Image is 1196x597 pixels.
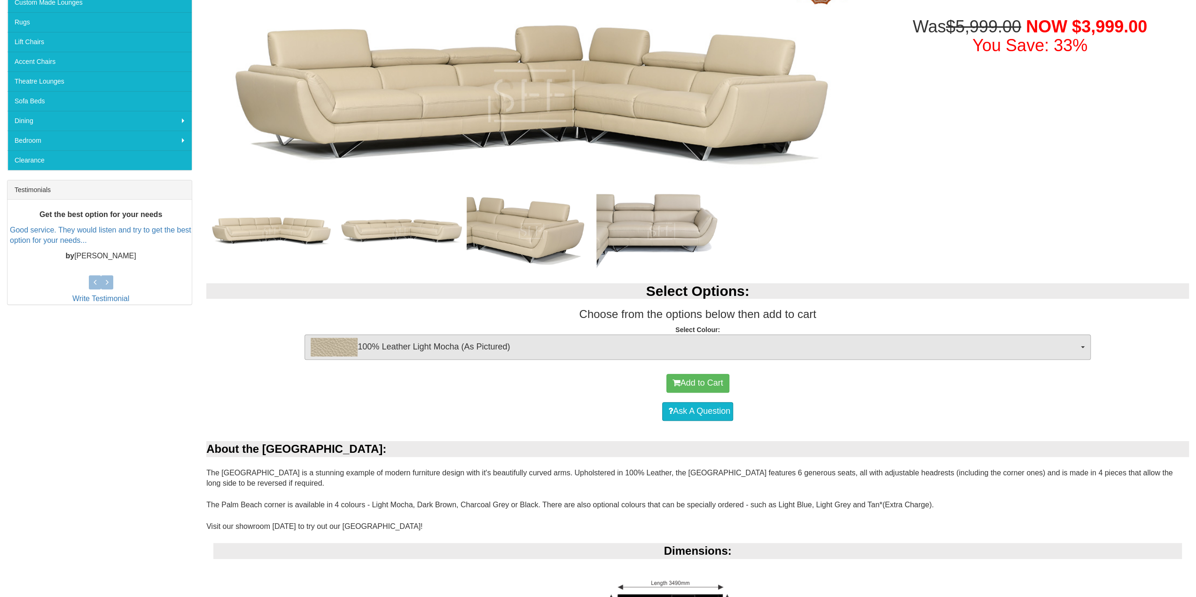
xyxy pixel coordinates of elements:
[39,210,162,218] b: Get the best option for your needs
[666,374,729,393] button: Add to Cart
[206,308,1189,320] h3: Choose from the options below then add to cart
[946,17,1021,36] del: $5,999.00
[206,441,1189,457] div: About the [GEOGRAPHIC_DATA]:
[972,36,1087,55] font: You Save: 33%
[8,71,192,91] a: Theatre Lounges
[8,131,192,150] a: Bedroom
[8,52,192,71] a: Accent Chairs
[311,338,1079,357] span: 100% Leather Light Mocha (As Pictured)
[8,111,192,131] a: Dining
[65,252,74,260] b: by
[213,543,1182,559] div: Dimensions:
[8,12,192,32] a: Rugs
[8,32,192,52] a: Lift Chairs
[10,251,192,262] p: [PERSON_NAME]
[311,338,358,357] img: 100% Leather Light Mocha (As Pictured)
[72,295,129,302] a: Write Testimonial
[646,283,750,299] b: Select Options:
[675,326,720,333] strong: Select Colour:
[8,150,192,170] a: Clearance
[662,402,733,421] a: Ask A Question
[305,334,1091,360] button: 100% Leather Light Mocha (As Pictured)100% Leather Light Mocha (As Pictured)
[10,226,191,245] a: Good service. They would listen and try to get the best option for your needs...
[8,180,192,200] div: Testimonials
[8,91,192,111] a: Sofa Beds
[1026,17,1147,36] span: NOW $3,999.00
[871,17,1189,54] h1: Was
